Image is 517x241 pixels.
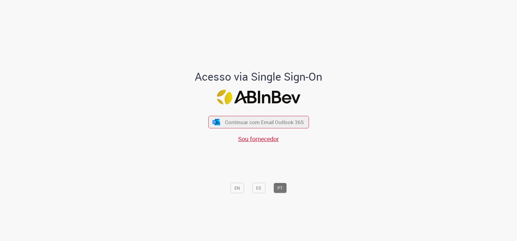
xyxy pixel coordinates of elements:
button: EN [230,183,244,193]
button: ícone Azure/Microsoft 360 Continuar com Email Outlook 365 [208,116,309,128]
button: ES [252,183,265,193]
img: ícone Azure/Microsoft 360 [212,119,221,125]
h1: Acesso via Single Sign-On [174,70,343,82]
a: Sou fornecedor [238,135,279,143]
span: Continuar com Email Outlook 365 [225,119,304,126]
img: Logo ABInBev [217,90,300,105]
button: PT [273,183,287,193]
